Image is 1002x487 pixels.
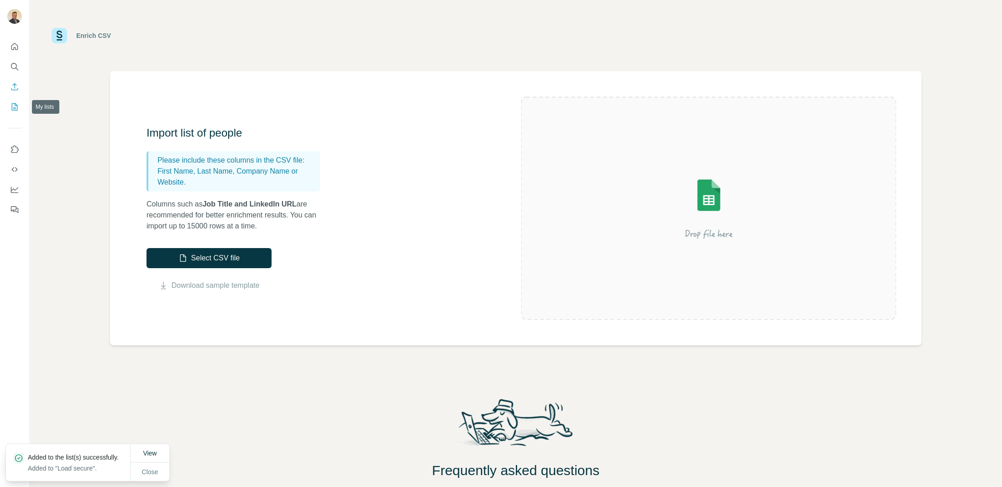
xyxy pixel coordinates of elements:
button: Feedback [7,201,22,218]
button: Select CSV file [147,248,272,268]
a: Download sample template [172,280,260,291]
button: Quick start [7,38,22,55]
p: Added to "Load secure". [28,464,126,473]
button: Enrich CSV [7,79,22,95]
span: View [143,450,157,457]
span: Close [142,467,158,476]
button: Download sample template [147,280,272,291]
div: Enrich CSV [76,31,111,40]
img: Surfe Mascot Illustration [450,397,582,455]
span: Job Title and LinkedIn URL [203,200,297,208]
p: Added to the list(s) successfully. [28,453,126,462]
button: View [136,445,163,461]
img: Avatar [7,9,22,24]
button: Use Surfe on LinkedIn [7,141,22,158]
img: Surfe Illustration - Drop file here or select below [627,154,791,263]
p: First Name, Last Name, Company Name or Website. [157,166,316,188]
h2: Frequently asked questions [30,462,1002,479]
button: Close [136,464,165,480]
button: Dashboard [7,181,22,198]
img: Surfe Logo [52,28,67,43]
p: Columns such as are recommended for better enrichment results. You can import up to 15000 rows at... [147,199,329,232]
h3: Import list of people [147,126,329,140]
button: Use Surfe API [7,161,22,178]
button: Search [7,58,22,75]
p: Please include these columns in the CSV file: [157,155,316,166]
button: My lists [7,99,22,115]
